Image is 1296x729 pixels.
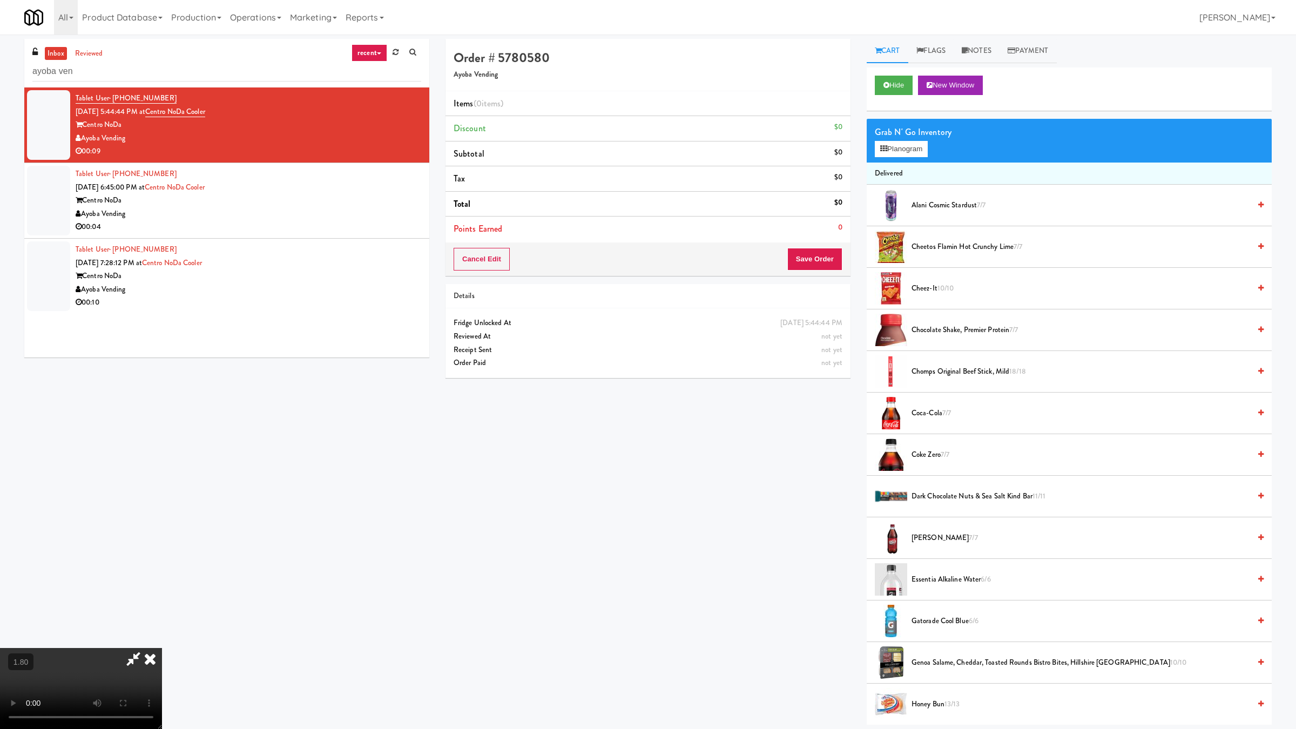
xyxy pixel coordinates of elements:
span: · [PHONE_NUMBER] [109,244,177,254]
h5: Ayoba Vending [454,71,842,79]
li: Tablet User· [PHONE_NUMBER][DATE] 7:28:12 PM atCentro NoDa CoolerCentro NoDaAyoba Vending00:10 [24,239,429,314]
span: 10/10 [937,283,954,293]
div: Reviewed At [454,330,842,343]
span: · [PHONE_NUMBER] [109,93,177,103]
span: Coca-Cola [912,407,1250,420]
button: Hide [875,76,913,95]
div: Centro NoDa [76,194,421,207]
span: Chocolate Shake, Premier Protein [912,323,1250,337]
span: · [PHONE_NUMBER] [109,168,177,179]
span: 7/7 [977,200,986,210]
span: Discount [454,122,486,134]
div: essentia Alkaline Water6/6 [907,573,1264,586]
span: 13/13 [944,699,960,709]
button: Save Order [787,248,842,271]
span: 7/7 [941,449,949,460]
div: 00:04 [76,220,421,234]
a: reviewed [72,47,106,60]
span: [DATE] 7:28:12 PM at [76,258,142,268]
span: Dark Chocolate Nuts & Sea Salt Kind Bar [912,490,1250,503]
span: Coke Zero [912,448,1250,462]
span: 7/7 [1014,241,1022,252]
div: [DATE] 5:44:44 PM [780,316,842,330]
li: Tablet User· [PHONE_NUMBER][DATE] 5:44:44 PM atCentro NoDa CoolerCentro NoDaAyoba Vending00:09 [24,87,429,163]
span: not yet [821,331,842,341]
a: Centro NoDa Cooler [145,106,205,117]
span: 6/6 [969,616,978,626]
span: 7/7 [969,532,977,543]
div: $0 [834,146,842,159]
span: Gatorade Cool Blue [912,615,1250,628]
div: $0 [834,196,842,210]
a: Flags [908,39,954,63]
span: Total [454,198,471,210]
span: Subtotal [454,147,484,160]
span: Points Earned [454,222,502,235]
div: Genoa Salame, Cheddar, Toasted Rounds Bistro Bites, Hillshire [GEOGRAPHIC_DATA]10/10 [907,656,1264,670]
div: Coca-Cola7/7 [907,407,1264,420]
a: Tablet User· [PHONE_NUMBER] [76,93,177,104]
h4: Order # 5780580 [454,51,842,65]
div: 0 [838,221,842,234]
div: Alani Cosmic Stardust7/7 [907,199,1264,212]
img: Micromart [24,8,43,27]
span: Tax [454,172,465,185]
div: Chocolate Shake, Premier Protein7/7 [907,323,1264,337]
div: Coke Zero7/7 [907,448,1264,462]
div: Ayoba Vending [76,207,421,221]
span: not yet [821,357,842,368]
span: 7/7 [1009,325,1018,335]
a: Centro NoDa Cooler [142,258,202,268]
li: Delivered [867,163,1272,185]
div: Fridge Unlocked At [454,316,842,330]
span: [DATE] 6:45:00 PM at [76,182,145,192]
input: Search vision orders [32,62,421,82]
span: 10/10 [1170,657,1187,667]
a: Tablet User· [PHONE_NUMBER] [76,168,177,179]
button: Cancel Edit [454,248,510,271]
a: Centro NoDa Cooler [145,182,205,192]
ng-pluralize: items [482,97,501,110]
span: [PERSON_NAME] [912,531,1250,545]
button: New Window [918,76,983,95]
a: Cart [867,39,908,63]
button: Planogram [875,141,928,157]
div: $0 [834,171,842,184]
a: Payment [1000,39,1057,63]
span: Alani Cosmic Stardust [912,199,1250,212]
a: Notes [954,39,1000,63]
a: inbox [45,47,67,60]
div: Centro NoDa [76,118,421,132]
a: Tablet User· [PHONE_NUMBER] [76,244,177,254]
div: Dark Chocolate Nuts & Sea Salt Kind Bar11/11 [907,490,1264,503]
span: Cheetos Flamin Hot Crunchy Lime [912,240,1250,254]
span: 7/7 [942,408,951,418]
div: Honey Bun13/13 [907,698,1264,711]
div: Ayoba Vending [76,283,421,296]
span: Cheez-it [912,282,1250,295]
div: Ayoba Vending [76,132,421,145]
a: recent [352,44,387,62]
div: [PERSON_NAME]7/7 [907,531,1264,545]
div: $0 [834,120,842,134]
div: Chomps Original Beef Stick, Mild18/18 [907,365,1264,379]
div: 00:09 [76,145,421,158]
div: 00:10 [76,296,421,309]
span: Genoa Salame, Cheddar, Toasted Rounds Bistro Bites, Hillshire [GEOGRAPHIC_DATA] [912,656,1250,670]
span: (0 ) [474,97,504,110]
div: Centro NoDa [76,269,421,283]
span: not yet [821,345,842,355]
span: 6/6 [981,574,990,584]
span: Items [454,97,503,110]
div: Cheez-it10/10 [907,282,1264,295]
div: Grab N' Go Inventory [875,124,1264,140]
div: Receipt Sent [454,343,842,357]
div: Gatorade Cool Blue6/6 [907,615,1264,628]
span: Chomps Original Beef Stick, Mild [912,365,1250,379]
div: Order Paid [454,356,842,370]
li: Tablet User· [PHONE_NUMBER][DATE] 6:45:00 PM atCentro NoDa CoolerCentro NoDaAyoba Vending00:04 [24,163,429,239]
span: essentia Alkaline Water [912,573,1250,586]
div: Details [454,289,842,303]
span: 11/11 [1032,491,1046,501]
span: Honey Bun [912,698,1250,711]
